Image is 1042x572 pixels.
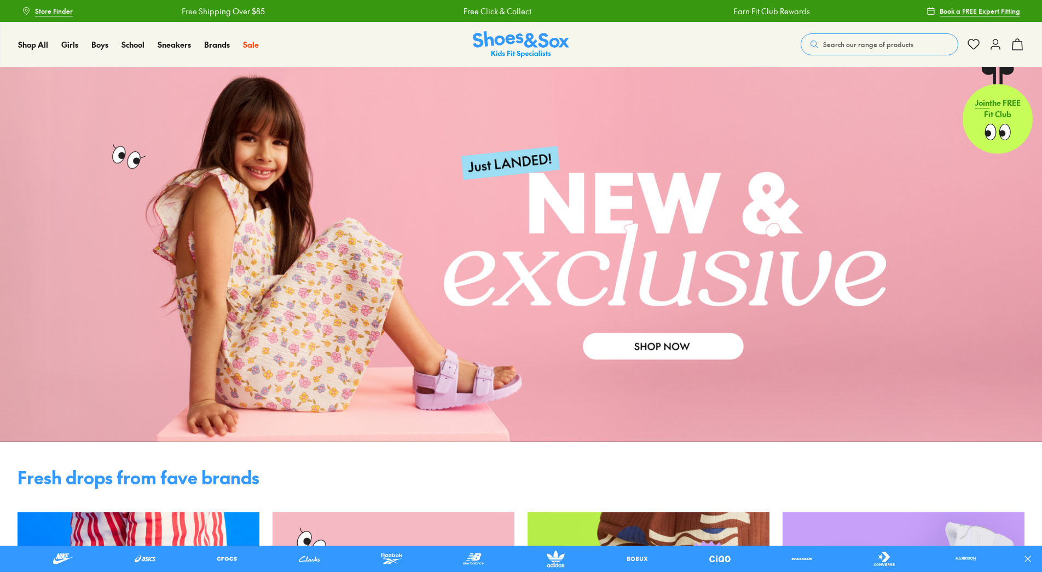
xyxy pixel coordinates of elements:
[975,97,989,108] span: Join
[243,39,259,50] a: Sale
[35,6,73,16] span: Store Finder
[91,39,108,50] a: Boys
[733,5,809,17] a: Earn Fit Club Rewards
[121,39,144,50] a: School
[18,39,48,50] a: Shop All
[927,1,1020,21] a: Book a FREE Expert Fitting
[158,39,191,50] a: Sneakers
[473,31,569,58] img: SNS_Logo_Responsive.svg
[963,88,1033,129] p: the FREE Fit Club
[22,1,73,21] a: Store Finder
[61,39,78,50] a: Girls
[801,33,958,55] button: Search our range of products
[823,39,913,49] span: Search our range of products
[963,66,1033,154] a: Jointhe FREE Fit Club
[940,6,1020,16] span: Book a FREE Expert Fitting
[463,5,531,17] a: Free Click & Collect
[181,5,264,17] a: Free Shipping Over $85
[204,39,230,50] a: Brands
[473,31,569,58] a: Shoes & Sox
